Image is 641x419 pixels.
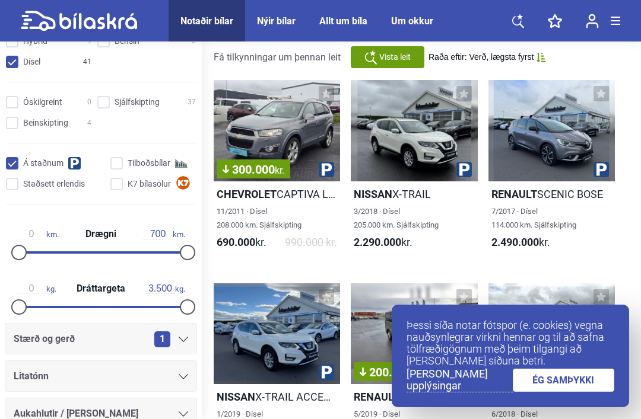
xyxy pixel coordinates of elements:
[351,390,477,404] h2: TRAFIC
[257,15,296,27] a: Nýir bílar
[83,56,91,68] span: 41
[354,188,392,200] b: Nissan
[319,15,367,27] a: Allt um bíla
[407,368,513,392] a: [PERSON_NAME] upplýsingar
[429,52,546,62] button: Raða eftir: Verð, lægsta fyrst
[14,368,49,385] span: Litatónn
[354,391,399,403] b: Renault
[586,14,599,28] img: user-login.svg
[217,207,302,229] span: 11/2011 · Dísel 208.000 km. Sjálfskipting
[87,96,91,108] span: 0
[17,283,56,294] span: kg.
[491,236,539,248] b: 2.490.000
[180,15,233,27] a: Notaðir bílar
[391,15,433,27] a: Um okkur
[217,188,277,200] b: Chevrolet
[214,80,340,260] a: 300.000kr.ChevroletCAPTIVA LUX11/2011 · Dísel208.000 km. Sjálfskipting690.000kr.990.000 kr.
[214,390,340,404] h2: X-TRAIL ACCENTA
[87,117,91,129] span: 4
[351,80,477,260] a: NissanX-TRAIL3/2018 · Dísel205.000 km. Sjálfskipting2.290.000kr.
[143,229,185,239] span: km.
[491,207,576,229] span: 7/2017 · Dísel 114.000 km. Sjálfskipting
[154,331,170,347] span: 1
[17,229,59,239] span: km.
[319,364,334,380] img: parking.png
[214,187,340,201] h2: CAPTIVA LUX
[354,236,401,248] b: 2.290.000
[491,235,550,249] span: kr.
[23,178,85,190] span: Staðsett erlendis
[488,187,615,201] h2: SCENIC BOSE
[23,56,40,68] span: Dísel
[456,162,472,177] img: parking.png
[488,80,615,260] a: RenaultSCENIC BOSE7/2017 · Dísel114.000 km. Sjálfskipting2.490.000kr.
[275,165,284,176] span: kr.
[23,117,68,129] span: Beinskipting
[491,188,537,200] b: Renault
[128,178,171,190] span: K7 bílasölur
[429,52,534,62] span: Raða eftir: Verð, lægsta fyrst
[594,162,609,177] img: parking.png
[407,319,614,367] p: Þessi síða notar fótspor (e. cookies) vegna nauðsynlegrar virkni hennar og til að safna tölfræðig...
[360,366,421,378] span: 200.000
[217,236,255,248] b: 690.000
[223,164,284,175] span: 300.000
[379,51,411,63] span: Vista leit
[23,157,64,169] span: Á staðnum
[82,229,119,239] span: Drægni
[145,283,185,294] span: kg.
[74,284,128,293] span: Dráttargeta
[319,162,334,177] img: parking.png
[128,157,170,169] span: Tilboðsbílar
[214,52,341,63] span: Fá tilkynningar um þennan leit
[285,235,337,249] span: 990.000 kr.
[513,369,615,392] a: ÉG SAMÞYKKI
[23,96,62,108] span: Óskilgreint
[354,235,412,249] span: kr.
[115,96,160,108] span: Sjálfskipting
[354,207,439,229] span: 3/2018 · Dísel 205.000 km. Sjálfskipting
[14,331,75,347] span: Stærð og gerð
[217,235,266,249] span: kr.
[217,391,255,403] b: Nissan
[188,96,196,108] span: 37
[351,187,477,201] h2: X-TRAIL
